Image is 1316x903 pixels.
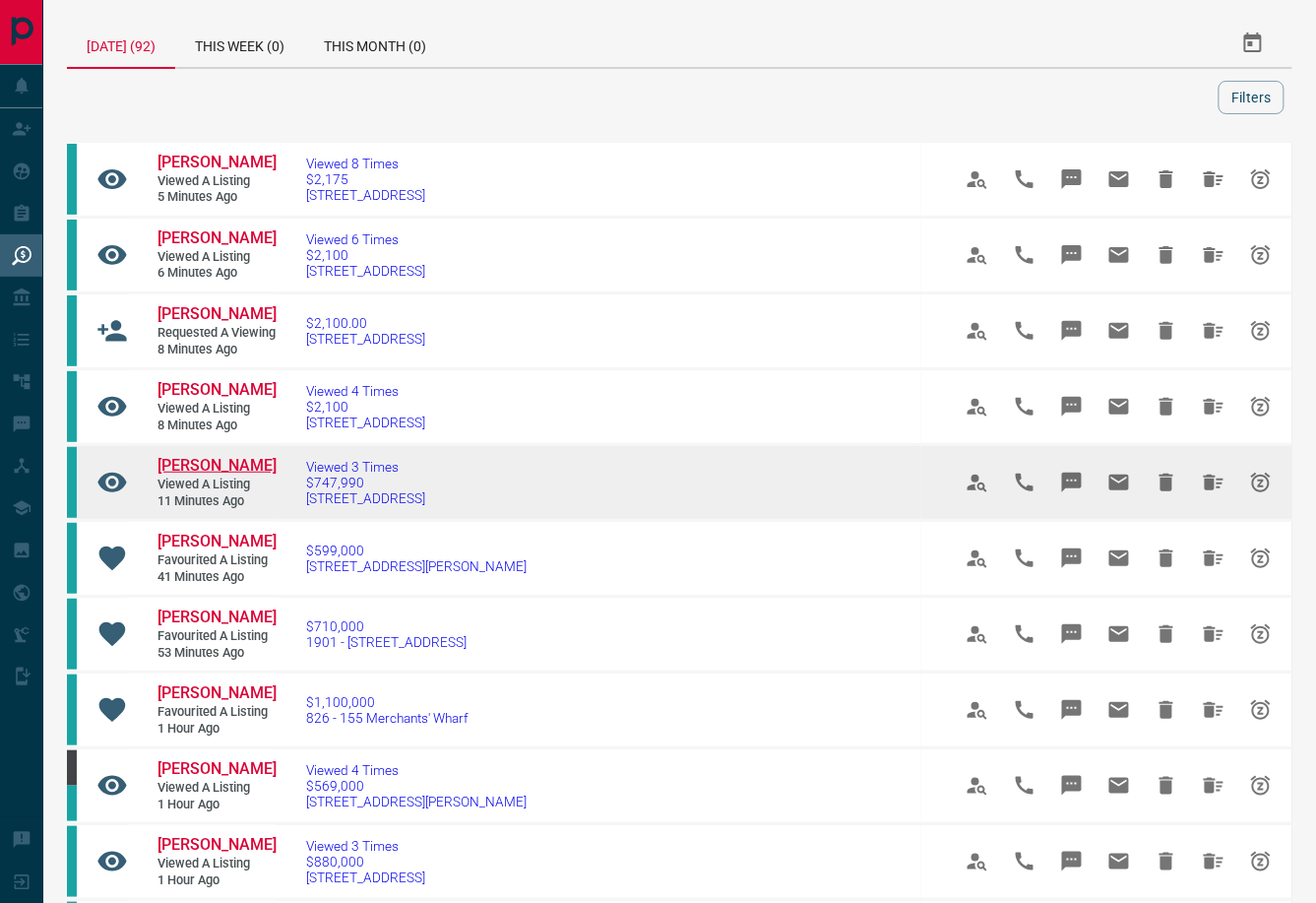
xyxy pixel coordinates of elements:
span: Email [1096,686,1143,734]
span: Favourited a Listing [157,552,276,569]
span: 41 minutes ago [157,569,276,586]
span: Hide All from Tatyana G [1190,535,1237,582]
span: [PERSON_NAME] [157,608,277,626]
span: Hide All from Julia Marcinkowski [1190,383,1237,430]
span: Email [1096,459,1143,506]
span: Call [1001,459,1048,506]
span: Viewed 6 Times [306,231,425,247]
a: [PERSON_NAME] [157,456,276,477]
span: Requested a Viewing [157,325,276,342]
span: Hide [1143,307,1190,355]
span: Hide All from Alexandra Govas [1190,459,1237,506]
a: $710,0001901 - [STREET_ADDRESS] [306,618,467,650]
span: Call [1001,535,1048,582]
span: [STREET_ADDRESS] [306,415,425,430]
a: [PERSON_NAME] [157,153,276,173]
div: [DATE] (92) [67,20,175,69]
span: 1901 - [STREET_ADDRESS] [306,634,467,650]
div: mrloft.ca [67,750,77,786]
a: $2,100.00[STREET_ADDRESS] [306,315,425,347]
a: [PERSON_NAME] [157,532,276,552]
span: [PERSON_NAME] [157,456,277,475]
span: 5 minutes ago [157,189,276,206]
span: Snooze [1237,459,1285,506]
span: Call [1001,686,1048,734]
div: condos.ca [67,523,77,594]
span: [PERSON_NAME] [157,380,277,399]
span: 826 - 155 Merchants' Wharf [306,710,469,726]
button: Filters [1219,81,1285,114]
span: $2,100 [306,399,425,415]
span: Email [1096,156,1143,203]
a: [PERSON_NAME] [157,228,276,249]
span: Hide [1143,156,1190,203]
span: Viewed 8 Times [306,156,425,171]
span: Viewed 3 Times [306,838,425,854]
span: 6 minutes ago [157,265,276,282]
span: View Profile [954,762,1001,809]
span: Hide All from Liberty Fermill [1190,611,1237,658]
span: [PERSON_NAME] [157,153,277,171]
span: $2,100 [306,247,425,263]
a: Viewed 8 Times$2,175[STREET_ADDRESS] [306,156,425,203]
span: Hide [1143,535,1190,582]
span: Viewed a Listing [157,249,276,266]
div: This Week (0) [175,20,304,67]
span: Hide [1143,611,1190,658]
span: Message [1048,762,1096,809]
span: [STREET_ADDRESS] [306,490,425,506]
a: [PERSON_NAME] [157,304,276,325]
span: Email [1096,838,1143,885]
span: Hide [1143,838,1190,885]
span: Email [1096,762,1143,809]
span: [PERSON_NAME] [157,304,277,323]
span: View Profile [954,383,1001,430]
a: [PERSON_NAME] [157,759,276,780]
div: condos.ca [67,220,77,290]
span: $599,000 [306,543,527,558]
span: Snooze [1237,535,1285,582]
span: Viewed a Listing [157,856,276,872]
span: $2,100.00 [306,315,425,331]
span: View Profile [954,307,1001,355]
span: [STREET_ADDRESS][PERSON_NAME] [306,794,527,809]
span: View Profile [954,156,1001,203]
span: Message [1048,686,1096,734]
a: Viewed 4 Times$569,000[STREET_ADDRESS][PERSON_NAME] [306,762,527,809]
span: [PERSON_NAME] [157,835,277,854]
span: Hide [1143,383,1190,430]
span: Hide [1143,231,1190,279]
a: Viewed 3 Times$880,000[STREET_ADDRESS] [306,838,425,885]
span: Favourited a Listing [157,628,276,645]
span: 53 minutes ago [157,645,276,662]
span: Hide [1143,459,1190,506]
span: Snooze [1237,686,1285,734]
span: Call [1001,156,1048,203]
span: Call [1001,231,1048,279]
span: Email [1096,307,1143,355]
span: Call [1001,838,1048,885]
span: Message [1048,459,1096,506]
span: [STREET_ADDRESS] [306,187,425,203]
span: Snooze [1237,231,1285,279]
span: Call [1001,383,1048,430]
span: View Profile [954,838,1001,885]
span: Snooze [1237,156,1285,203]
span: $880,000 [306,854,425,870]
span: $1,100,000 [306,694,469,710]
span: Hide All from Liberty Fermill [1190,838,1237,885]
span: [STREET_ADDRESS][PERSON_NAME] [306,558,527,574]
span: $747,990 [306,475,425,490]
a: Viewed 4 Times$2,100[STREET_ADDRESS] [306,383,425,430]
div: condos.ca [67,826,77,897]
div: This Month (0) [304,20,446,67]
span: Viewed a Listing [157,780,276,797]
span: Email [1096,231,1143,279]
a: [PERSON_NAME] [157,683,276,704]
span: Snooze [1237,611,1285,658]
div: condos.ca [67,786,77,821]
span: Message [1048,156,1096,203]
button: Select Date Range [1229,20,1277,67]
span: View Profile [954,686,1001,734]
span: Hide All from Liberty Fermill [1190,686,1237,734]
